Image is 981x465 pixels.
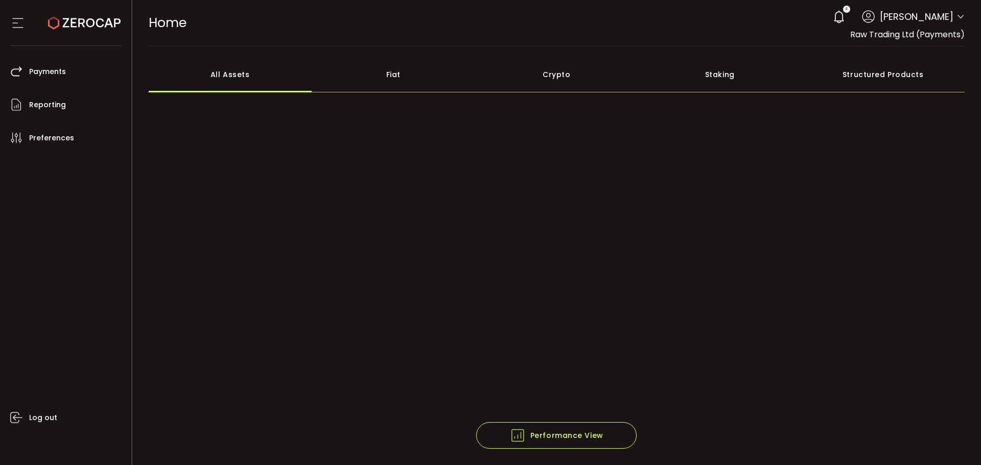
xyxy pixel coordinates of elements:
iframe: Chat Widget [930,416,981,465]
span: Home [149,14,186,32]
span: [PERSON_NAME] [880,10,953,23]
span: Log out [29,410,57,425]
span: Performance View [510,428,603,443]
div: All Assets [149,57,312,92]
span: 4 [845,6,848,13]
div: Fiat [312,57,475,92]
div: Staking [638,57,802,92]
div: Structured Products [802,57,965,92]
div: Crypto [475,57,639,92]
button: Performance View [476,422,637,449]
span: Payments [29,64,66,79]
span: Reporting [29,97,66,112]
span: Preferences [29,131,74,145]
span: Raw Trading Ltd (Payments) [850,29,965,40]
